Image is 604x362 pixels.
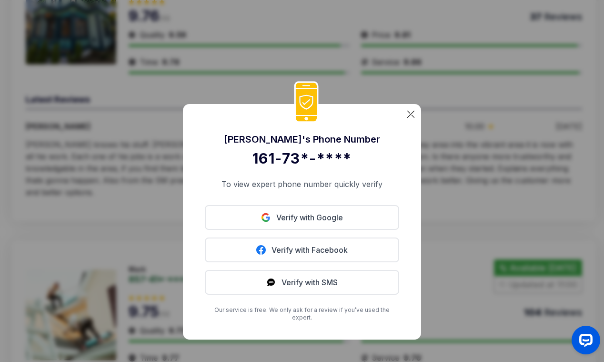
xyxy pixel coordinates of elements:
[564,322,604,362] iframe: OpenWidget widget
[407,111,414,118] img: categoryImgae
[294,81,319,124] img: phoneIcon
[205,238,399,262] a: Verify with Facebook
[205,133,399,146] div: [PERSON_NAME] 's Phone Number
[205,205,399,230] a: Verify with Google
[205,178,399,190] p: To view expert phone number quickly verify
[205,306,399,321] p: Our service is free. We only ask for a review if you’ve used the expert.
[205,270,399,295] button: Verify with SMS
